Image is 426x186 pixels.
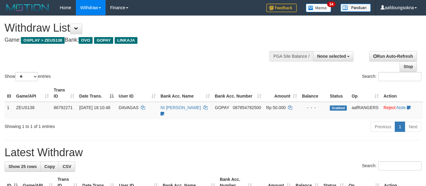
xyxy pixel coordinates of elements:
a: Reject [384,105,396,110]
span: GOPAY [215,105,229,110]
th: Bank Acc. Name: activate to sort column ascending [158,84,212,102]
th: User ID: activate to sort column ascending [116,84,158,102]
span: Copy [44,164,55,169]
span: Rp 50.000 [266,105,286,110]
h1: Withdraw List [5,22,278,34]
a: Previous [371,122,395,132]
label: Search: [362,161,421,170]
a: Stop [400,61,417,72]
a: Copy [40,161,59,172]
img: panduan.png [340,4,371,12]
h1: Latest Withdraw [5,146,421,159]
input: Search: [378,72,421,81]
a: Note [397,105,406,110]
label: Show entries [5,72,51,81]
th: Balance [299,84,327,102]
span: None selected [317,54,346,59]
td: · [381,102,423,119]
span: OVO [79,37,93,44]
span: GOPAY [94,37,113,44]
td: ZEUS138 [14,102,51,119]
div: - - - [302,105,325,111]
span: DAVAGAS [119,105,139,110]
button: None selected [313,51,353,61]
span: Show 25 rows [8,164,37,169]
img: Feedback.jpg [266,4,297,12]
div: PGA Site Balance / [269,51,313,61]
div: Showing 1 to 1 of 1 entries [5,121,173,129]
span: Copy 087854782500 to clipboard [233,105,261,110]
span: LINKAJA [115,37,137,44]
span: Grabbed [330,105,347,111]
td: 1 [5,102,14,119]
th: Bank Acc. Number: activate to sort column ascending [212,84,264,102]
th: Amount: activate to sort column ascending [264,84,299,102]
span: [DATE] 18:10:48 [79,105,110,110]
img: Button%20Memo.svg [306,4,331,12]
a: 1 [395,122,405,132]
th: Action [381,84,423,102]
th: Date Trans.: activate to sort column descending [77,84,116,102]
td: aafRANGERS [349,102,381,119]
h4: Game: Bank: [5,37,278,43]
a: Next [405,122,421,132]
label: Search: [362,72,421,81]
th: Game/API: activate to sort column ascending [14,84,51,102]
span: CSV [63,164,71,169]
th: Op: activate to sort column ascending [349,84,381,102]
input: Search: [378,161,421,170]
span: 34 [327,2,335,7]
img: MOTION_logo.png [5,3,51,12]
a: Run Auto-Refresh [369,51,417,61]
span: 86792271 [54,105,73,110]
a: CSV [59,161,75,172]
select: Showentries [15,72,38,81]
th: Trans ID: activate to sort column ascending [51,84,77,102]
th: Status [327,84,349,102]
span: OXPLAY > ZEUS138 [21,37,65,44]
th: ID [5,84,14,102]
a: NI [PERSON_NAME] [161,105,201,110]
a: Show 25 rows [5,161,41,172]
